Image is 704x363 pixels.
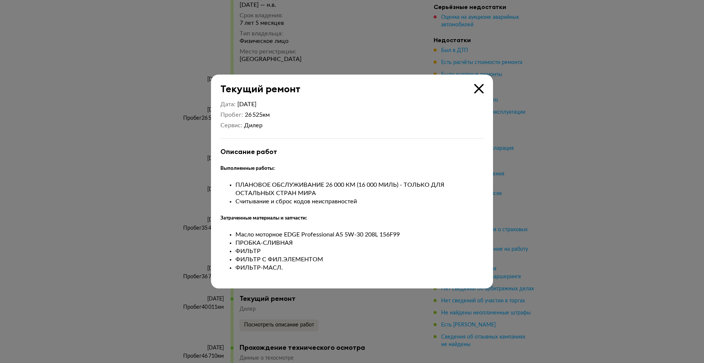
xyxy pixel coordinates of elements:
div: Описание работ [220,148,484,156]
h5: Затраченные материалы и запчасти: [220,214,484,222]
div: Дилер [244,122,270,129]
li: Масло моторное EDGE Professional A5 5W-30 208L 156F99 [235,230,484,239]
div: 26 525 км [245,111,270,119]
li: ФИЛЬТР-МАСЛ. [235,264,484,272]
dt: Дата [220,101,235,108]
li: ПЛАНОВОЕ ОБСЛУЖИВАНИЕ 26 000 КМ (16 000 МИЛЬ) - ТОЛЬКО ДЛЯ ОСТАЛЬНЫХ СТРАН МИРА [235,181,484,197]
h5: Выполненные работы: [220,164,484,172]
dt: Пробег [220,111,243,119]
div: Текущий ремонт [211,75,484,95]
div: [DATE] [237,101,270,108]
li: ФИЛЬТР [235,247,484,255]
li: ФИЛЬТР С ФИЛ.ЭЛЕМЕНТОМ [235,255,484,264]
li: ПРОБКА-СЛИВНАЯ [235,239,484,247]
li: Считывание и сброс кодов неисправностей [235,197,484,206]
dt: Сервис [220,122,242,129]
